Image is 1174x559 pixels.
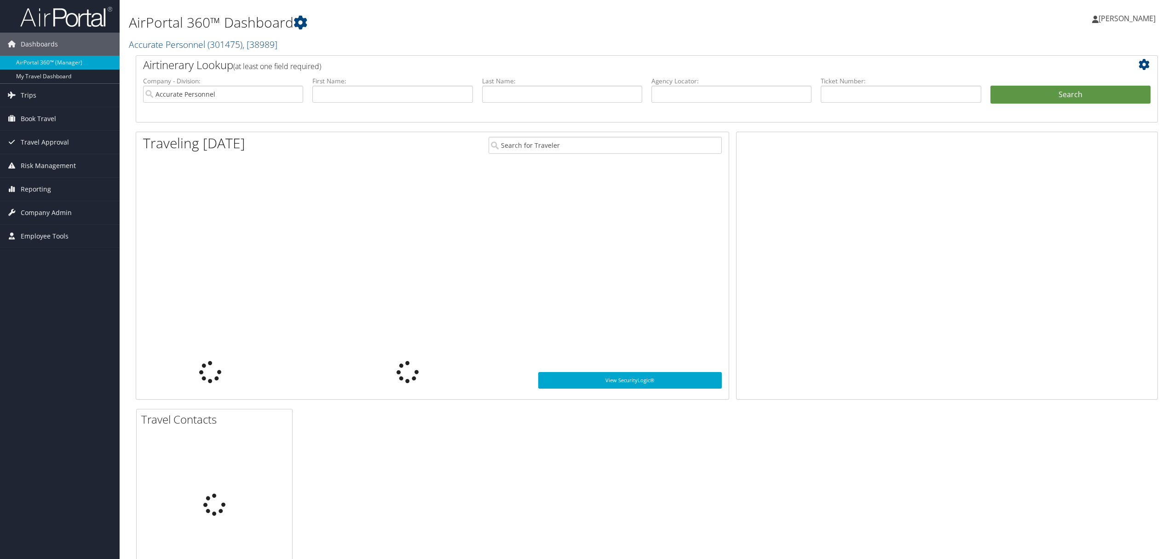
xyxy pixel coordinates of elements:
img: airportal-logo.png [20,6,112,28]
h1: Traveling [DATE] [143,134,245,153]
h1: AirPortal 360™ Dashboard [129,13,819,32]
a: View SecurityLogic® [538,372,722,389]
span: Dashboards [21,33,58,56]
a: [PERSON_NAME] [1092,5,1165,32]
span: (at least one field required) [233,61,321,71]
span: Book Travel [21,107,56,130]
span: Reporting [21,178,51,201]
label: Last Name: [482,76,642,86]
span: , [ 38989 ] [242,38,277,51]
button: Search [990,86,1151,104]
span: Company Admin [21,201,72,224]
span: ( 301475 ) [207,38,242,51]
span: Trips [21,84,36,107]
span: Employee Tools [21,225,69,248]
label: Ticket Number: [821,76,981,86]
label: Agency Locator: [651,76,811,86]
label: Company - Division: [143,76,303,86]
a: Accurate Personnel [129,38,277,51]
input: Search for Traveler [489,137,722,154]
label: First Name: [312,76,472,86]
span: Travel Approval [21,131,69,154]
h2: Airtinerary Lookup [143,57,1065,73]
span: Risk Management [21,154,76,177]
span: [PERSON_NAME] [1099,13,1156,23]
h2: Travel Contacts [141,412,292,427]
